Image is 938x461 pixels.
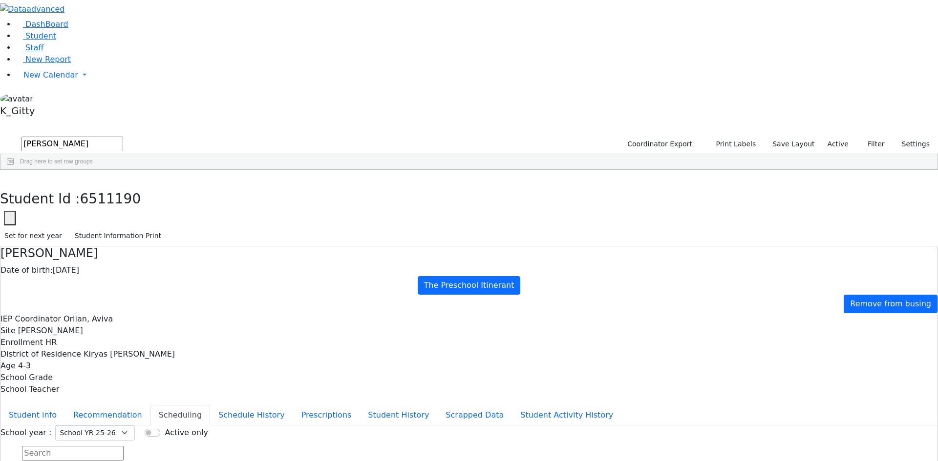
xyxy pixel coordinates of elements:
[0,325,16,337] label: Site
[23,70,78,80] span: New Calendar
[0,264,938,276] div: [DATE]
[21,137,123,151] input: Search
[823,137,853,152] label: Active
[704,137,760,152] button: Print Labels
[18,361,31,370] span: 4-3
[512,405,621,425] button: Student Activity History
[0,372,53,383] label: School Grade
[0,348,81,360] label: District of Residence
[16,65,938,85] a: New Calendar
[0,337,43,348] label: Enrollment
[0,246,938,261] h4: [PERSON_NAME]
[0,264,53,276] label: Date of birth:
[437,405,512,425] button: Scrapped Data
[16,55,71,64] a: New Report
[768,137,819,152] button: Save Layout
[0,313,61,325] label: IEP Coordinator
[418,276,521,295] a: The Preschool Itinerant
[0,383,59,395] label: School Teacher
[65,405,150,425] button: Recommendation
[25,31,56,40] span: Student
[0,427,51,439] label: School year :
[360,405,437,425] button: Student History
[0,405,65,425] button: Student info
[150,405,210,425] button: Scheduling
[850,299,931,308] span: Remove from busing
[855,137,889,152] button: Filter
[0,360,16,372] label: Age
[25,43,43,52] span: Staff
[64,314,113,323] span: Orlian, Aviva
[210,405,293,425] button: Schedule History
[22,446,124,461] input: Search
[45,338,57,347] span: HR
[16,43,43,52] a: Staff
[20,158,93,165] span: Drag here to set row groups
[84,349,175,359] span: Kiryas [PERSON_NAME]
[16,20,68,29] a: DashBoard
[621,137,697,152] button: Coordinator Export
[889,137,934,152] button: Settings
[25,20,68,29] span: DashBoard
[844,295,938,313] a: Remove from busing
[165,427,208,439] label: Active only
[16,31,56,40] a: Student
[25,55,71,64] span: New Report
[293,405,360,425] button: Prescriptions
[80,191,141,207] span: 6511190
[70,228,166,243] button: Student Information Print
[18,326,83,335] span: [PERSON_NAME]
